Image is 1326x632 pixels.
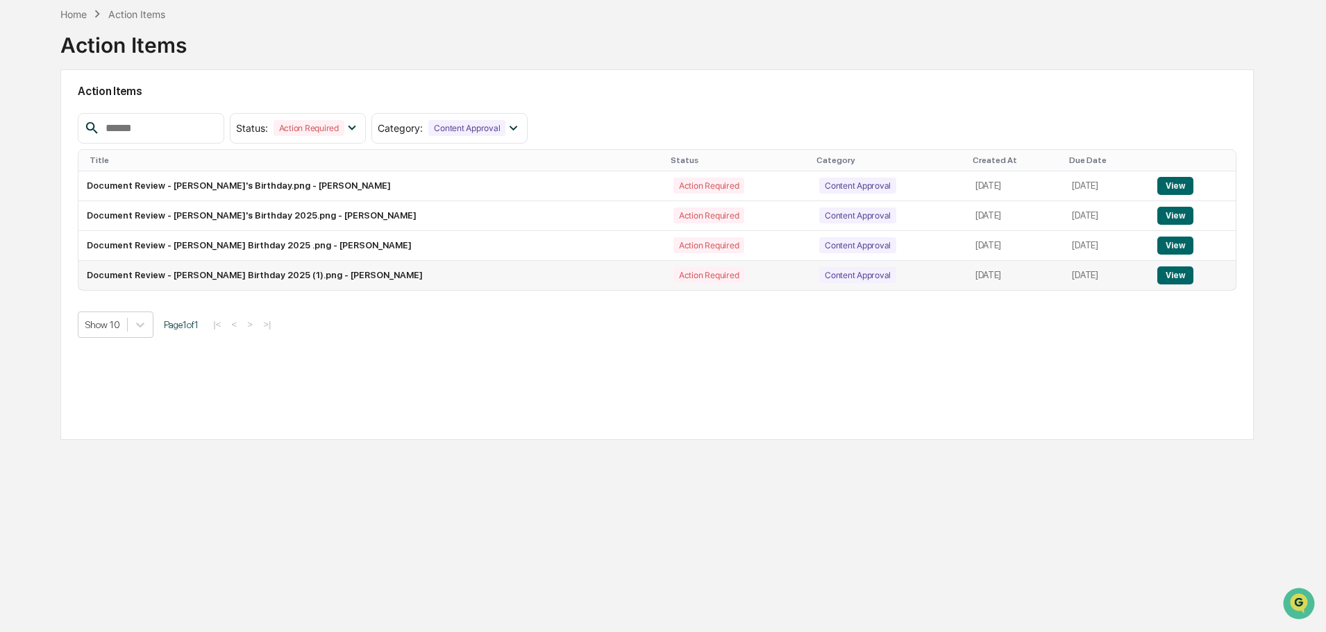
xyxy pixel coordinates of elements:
td: [DATE] [1064,201,1149,231]
p: How can we help? [14,29,253,51]
button: View [1157,177,1193,195]
td: [DATE] [967,261,1064,290]
div: Content Approval [819,237,896,253]
button: View [1157,266,1193,284]
td: [DATE] [1064,261,1149,290]
div: Category [816,155,962,165]
td: Document Review - [PERSON_NAME]'s Birthday 2025.png - [PERSON_NAME] [78,201,665,231]
td: [DATE] [967,171,1064,201]
a: 🗄️Attestations [95,241,178,266]
iframe: Open customer support [1282,586,1319,624]
div: Created At [973,155,1059,165]
button: |< [209,318,225,330]
a: View [1157,210,1193,221]
div: Action Required [274,120,344,136]
div: Title [90,155,660,165]
div: Content Approval [819,207,896,223]
td: Document Review - [PERSON_NAME]'s Birthday.png - [PERSON_NAME] [78,171,665,201]
img: Jordan Ford [14,176,36,198]
button: View [1157,237,1193,255]
span: Data Lookup [28,273,87,287]
a: 🖐️Preclearance [8,241,95,266]
input: Clear [36,63,229,78]
span: • [115,189,120,200]
div: Home [60,8,87,20]
a: Powered byPylon [98,306,168,317]
button: Start new chat [236,110,253,127]
h2: Action Items [78,85,1236,98]
div: Action Items [108,8,165,20]
button: >| [259,318,275,330]
span: [PERSON_NAME] [43,189,112,200]
div: Content Approval [819,267,896,283]
div: Action Required [673,207,744,223]
div: Due Date [1069,155,1143,165]
img: 8933085812038_c878075ebb4cc5468115_72.jpg [29,106,54,131]
div: Content Approval [819,178,896,194]
div: Action Required [673,178,744,194]
a: View [1157,270,1193,280]
td: [DATE] [967,231,1064,261]
div: 🖐️ [14,248,25,259]
div: Past conversations [14,154,89,165]
button: View [1157,207,1193,225]
td: [DATE] [1064,231,1149,261]
div: Start new chat [62,106,228,120]
div: Content Approval [428,120,505,136]
div: We're available if you need us! [62,120,191,131]
button: > [243,318,257,330]
button: < [228,318,242,330]
div: 🗄️ [101,248,112,259]
a: View [1157,180,1193,191]
span: [DATE] [123,189,151,200]
span: Pylon [138,307,168,317]
td: [DATE] [1064,171,1149,201]
button: See all [215,151,253,168]
span: Page 1 of 1 [164,319,199,330]
div: Action Required [673,237,744,253]
td: [DATE] [967,201,1064,231]
a: 🔎Data Lookup [8,267,93,292]
img: 1746055101610-c473b297-6a78-478c-a979-82029cc54cd1 [14,106,39,131]
div: Action Required [673,267,744,283]
td: Document Review - [PERSON_NAME] Birthday 2025 (1).png - [PERSON_NAME] [78,261,665,290]
span: Preclearance [28,246,90,260]
a: View [1157,240,1193,250]
td: Document Review - [PERSON_NAME] Birthday 2025 .png - [PERSON_NAME] [78,231,665,261]
span: Attestations [115,246,172,260]
span: Category : [378,122,423,134]
div: Status [671,155,805,165]
div: Action Items [60,22,187,58]
span: Status : [236,122,268,134]
div: 🔎 [14,274,25,285]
